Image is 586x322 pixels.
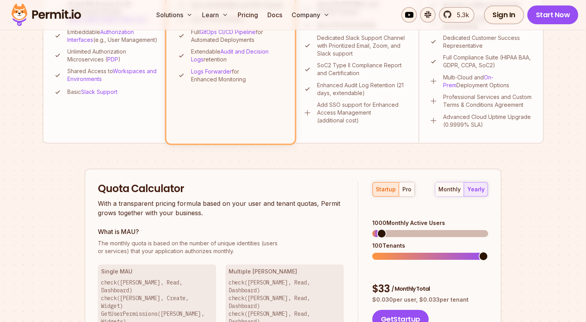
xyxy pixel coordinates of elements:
[372,219,488,227] div: 1000 Monthly Active Users
[234,7,261,23] a: Pricing
[98,182,344,196] h2: Quota Calculator
[317,81,409,97] p: Enhanced Audit Log Retention (21 days, extendable)
[98,227,344,236] h3: What is MAU?
[438,185,461,193] div: monthly
[229,268,341,275] h3: Multiple [PERSON_NAME]
[443,74,494,88] a: On-Prem
[372,296,488,304] p: $ 0.030 per user, $ 0.033 per tenant
[98,239,344,247] span: The monthly quota is based on the number of unique identities (users
[101,268,213,275] h3: Single MAU
[67,67,159,83] p: Shared Access to
[191,48,269,63] a: Audit and Decision Logs
[153,7,196,23] button: Solutions
[288,7,333,23] button: Company
[484,5,524,24] a: Sign In
[67,88,117,96] p: Basic
[317,34,409,58] p: Dedicated Slack Support Channel with Prioritized Email, Zoom, and Slack support
[527,5,579,24] a: Start Now
[67,48,159,63] p: Unlimited Authorization Microservices ( )
[443,54,534,69] p: Full Compliance Suite (HIPAA BAA, GDPR, CCPA, SoC2)
[107,56,118,63] a: PDP
[372,282,488,296] div: $ 33
[8,2,85,28] img: Permit logo
[443,113,534,129] p: Advanced Cloud Uptime Upgrade (0.9999% SLA)
[191,48,285,63] p: Extendable retention
[443,34,534,50] p: Dedicated Customer Success Representative
[199,7,231,23] button: Learn
[191,28,285,44] p: Full for Automated Deployments
[81,88,117,95] a: Slack Support
[264,7,285,23] a: Docs
[443,93,534,109] p: Professional Services and Custom Terms & Conditions Agreement
[372,242,488,250] div: 100 Tenants
[452,10,469,20] span: 5.3k
[391,285,430,293] span: / Monthly Total
[317,101,409,124] p: Add SSO support for Enhanced Access Management (additional cost)
[67,28,159,44] p: Embeddable (e.g., User Management)
[200,29,256,35] a: GitOps CI/CD Pipeline
[191,68,285,83] p: for Enhanced Monitoring
[402,185,411,193] div: pro
[317,61,409,77] p: SoC2 Type II Compliance Report and Certification
[98,239,344,255] p: or services) that your application authorizes monthly.
[98,199,344,218] p: With a transparent pricing formula based on your user and tenant quotas, Permit grows together wi...
[443,74,534,89] p: Multi-Cloud and Deployment Options
[439,7,474,23] a: 5.3k
[67,29,134,43] a: Authorization Interfaces
[191,68,232,75] a: Logs Forwarder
